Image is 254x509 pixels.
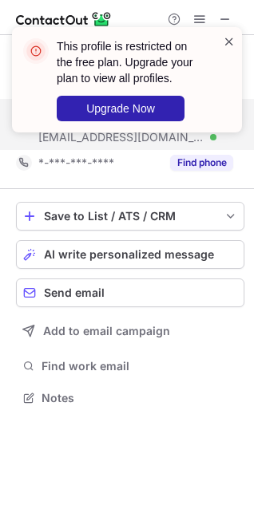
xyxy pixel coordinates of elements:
[44,286,105,299] span: Send email
[57,38,204,86] header: This profile is restricted on the free plan. Upgrade your plan to view all profiles.
[42,359,238,373] span: Find work email
[23,38,49,64] img: error
[16,10,112,29] img: ContactOut v5.3.10
[86,102,155,115] span: Upgrade Now
[42,391,238,405] span: Notes
[16,202,244,231] button: save-profile-one-click
[43,325,170,337] span: Add to email campaign
[16,387,244,409] button: Notes
[16,240,244,269] button: AI write personalized message
[16,317,244,345] button: Add to email campaign
[16,355,244,377] button: Find work email
[16,278,244,307] button: Send email
[170,155,233,171] button: Reveal Button
[44,248,214,261] span: AI write personalized message
[44,210,216,223] div: Save to List / ATS / CRM
[57,96,185,121] button: Upgrade Now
